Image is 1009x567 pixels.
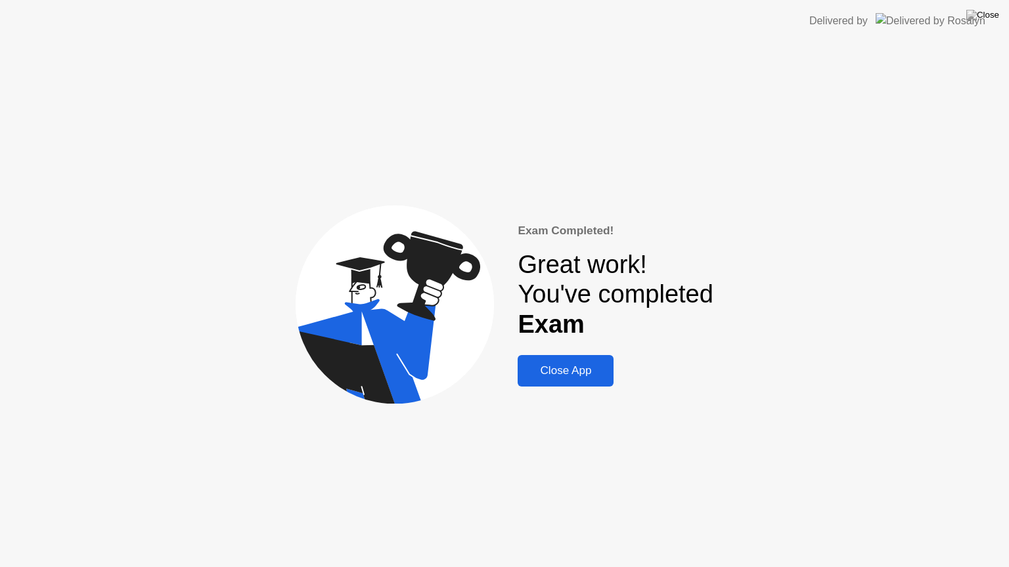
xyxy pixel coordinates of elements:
[518,310,584,338] b: Exam
[518,355,614,387] button: Close App
[518,250,713,340] div: Great work! You've completed
[966,10,999,20] img: Close
[809,13,868,29] div: Delivered by
[518,222,713,240] div: Exam Completed!
[876,13,985,28] img: Delivered by Rosalyn
[522,364,610,377] div: Close App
